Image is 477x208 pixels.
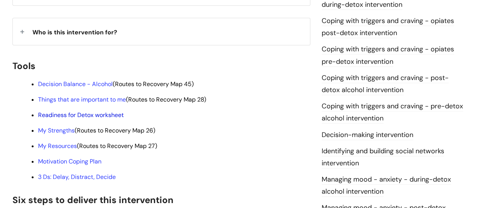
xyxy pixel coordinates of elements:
[38,126,75,134] a: My Strengths
[38,80,194,88] span: (Routes to Recovery Map 45)
[322,45,454,66] a: Coping with triggers and craving - opiates pre-detox intervention
[322,102,463,123] a: Coping with triggers and craving - pre-detox alcohol intervention
[322,175,451,197] a: Managing mood - anxiety - during-detox alcohol intervention
[38,157,101,165] a: Motivation Coping Plan
[38,96,206,103] span: (Routes to Recovery Map 28)
[322,73,449,95] a: Coping with triggers and craving - post-detox alcohol intervention
[322,146,444,168] a: Identifying and building social networks intervention
[38,126,155,134] span: (Routes to Recovery Map 26)
[38,96,126,103] a: Things that are important to me
[32,28,117,36] span: Who is this intervention for?
[322,16,454,38] a: Coping with triggers and craving - opiates post-detox intervention
[12,60,35,72] span: Tools
[38,80,113,88] a: Decision Balance - Alcohol
[322,130,413,140] a: Decision-making intervention
[12,194,173,206] span: Six steps to deliver this intervention
[38,111,124,119] a: Readiness for Detox worksheet
[38,173,116,181] a: 3 Ds: Delay, Distract, Decide
[38,142,157,150] span: (Routes to Recovery Map 27)
[38,142,77,150] a: My Resources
